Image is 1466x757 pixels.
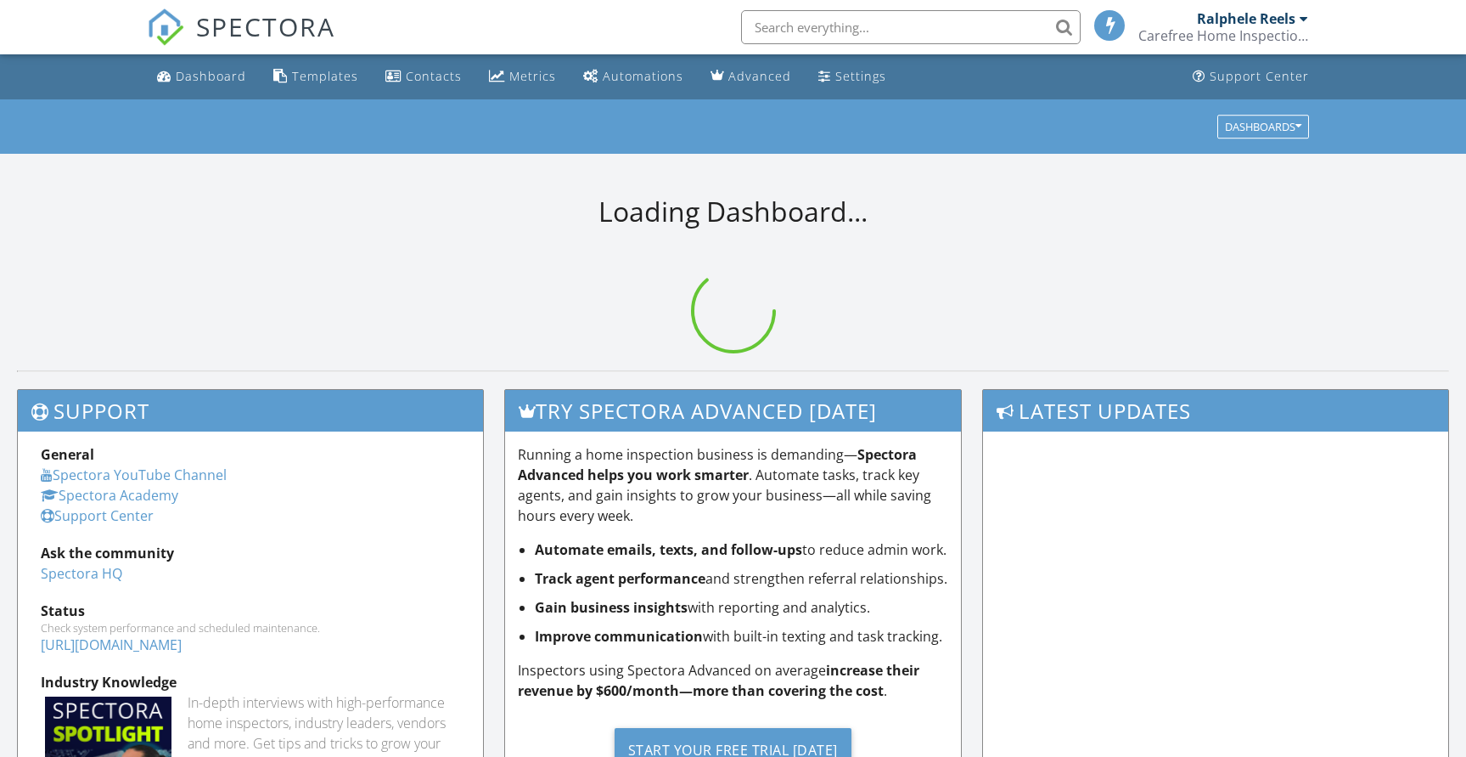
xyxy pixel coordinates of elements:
input: Search everything... [741,10,1081,44]
a: Contacts [379,61,469,93]
div: Status [41,601,460,621]
a: Spectora Academy [41,486,178,505]
li: and strengthen referral relationships. [535,568,947,589]
img: The Best Home Inspection Software - Spectora [147,8,184,46]
a: Automations (Basic) [576,61,690,93]
a: Advanced [704,61,798,93]
a: [URL][DOMAIN_NAME] [41,636,182,654]
div: Carefree Home Inspection Services [1138,27,1308,44]
h3: Latest Updates [983,390,1448,432]
span: SPECTORA [196,8,335,44]
strong: increase their revenue by $600/month—more than covering the cost [518,661,919,700]
a: Settings [812,61,893,93]
div: Settings [835,68,886,84]
div: Automations [603,68,683,84]
div: Ask the community [41,543,460,563]
div: Ralphele Reels [1197,10,1295,27]
div: Dashboard [176,68,246,84]
div: Templates [292,68,358,84]
a: Support Center [41,506,154,525]
a: Metrics [482,61,563,93]
a: Dashboard [150,61,253,93]
a: Support Center [1186,61,1316,93]
a: Templates [267,61,365,93]
div: Advanced [728,68,791,84]
div: Metrics [509,68,556,84]
div: Support Center [1210,68,1309,84]
div: Check system performance and scheduled maintenance. [41,621,460,635]
li: to reduce admin work. [535,540,947,560]
a: Spectora HQ [41,564,122,583]
strong: Gain business insights [535,598,688,617]
h3: Try spectora advanced [DATE] [505,390,960,432]
h3: Support [18,390,483,432]
li: with reporting and analytics. [535,597,947,618]
p: Running a home inspection business is demanding— . Automate tasks, track key agents, and gain ins... [518,444,947,526]
button: Dashboards [1217,115,1309,138]
div: Dashboards [1225,121,1301,133]
div: Contacts [406,68,462,84]
li: with built-in texting and task tracking. [535,626,947,647]
strong: Spectora Advanced helps you work smarter [518,445,917,484]
p: Inspectors using Spectora Advanced on average . [518,660,947,701]
strong: Track agent performance [535,569,705,588]
a: Spectora YouTube Channel [41,466,227,484]
strong: General [41,445,94,464]
strong: Automate emails, texts, and follow-ups [535,540,802,559]
div: Industry Knowledge [41,672,460,692]
strong: Improve communication [535,627,703,646]
a: SPECTORA [147,23,335,59]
